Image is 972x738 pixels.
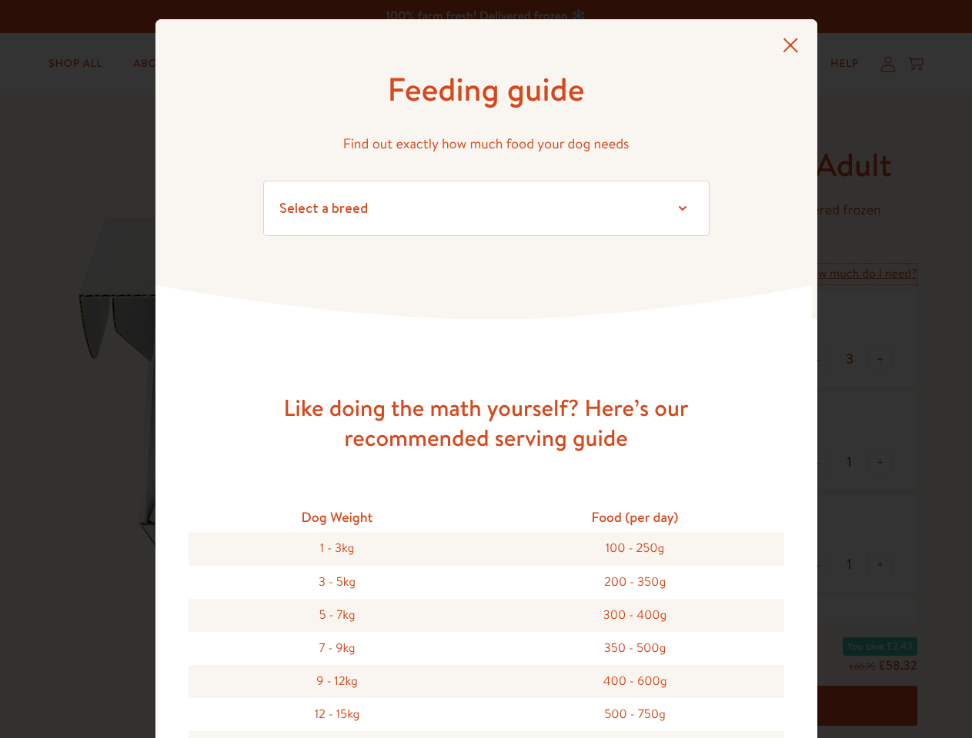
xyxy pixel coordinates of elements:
div: 300 - 400g [486,599,784,632]
div: Food (per day) [486,502,784,532]
div: 12 - 15kg [189,698,486,731]
div: 200 - 350g [486,566,784,599]
div: 9 - 12kg [189,665,486,698]
div: 1 - 3kg [189,532,486,565]
div: 5 - 7kg [189,599,486,632]
div: 100 - 250g [486,532,784,565]
h3: Like doing the math yourself? Here’s our recommended serving guide [240,393,733,453]
div: 400 - 600g [486,665,784,698]
p: Find out exactly how much food your dog needs [263,132,710,156]
h1: Feeding guide [263,68,710,111]
div: Dog Weight [189,502,486,532]
div: 500 - 750g [486,698,784,731]
div: 3 - 5kg [189,566,486,599]
div: 350 - 500g [486,632,784,665]
div: 7 - 9kg [189,632,486,665]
